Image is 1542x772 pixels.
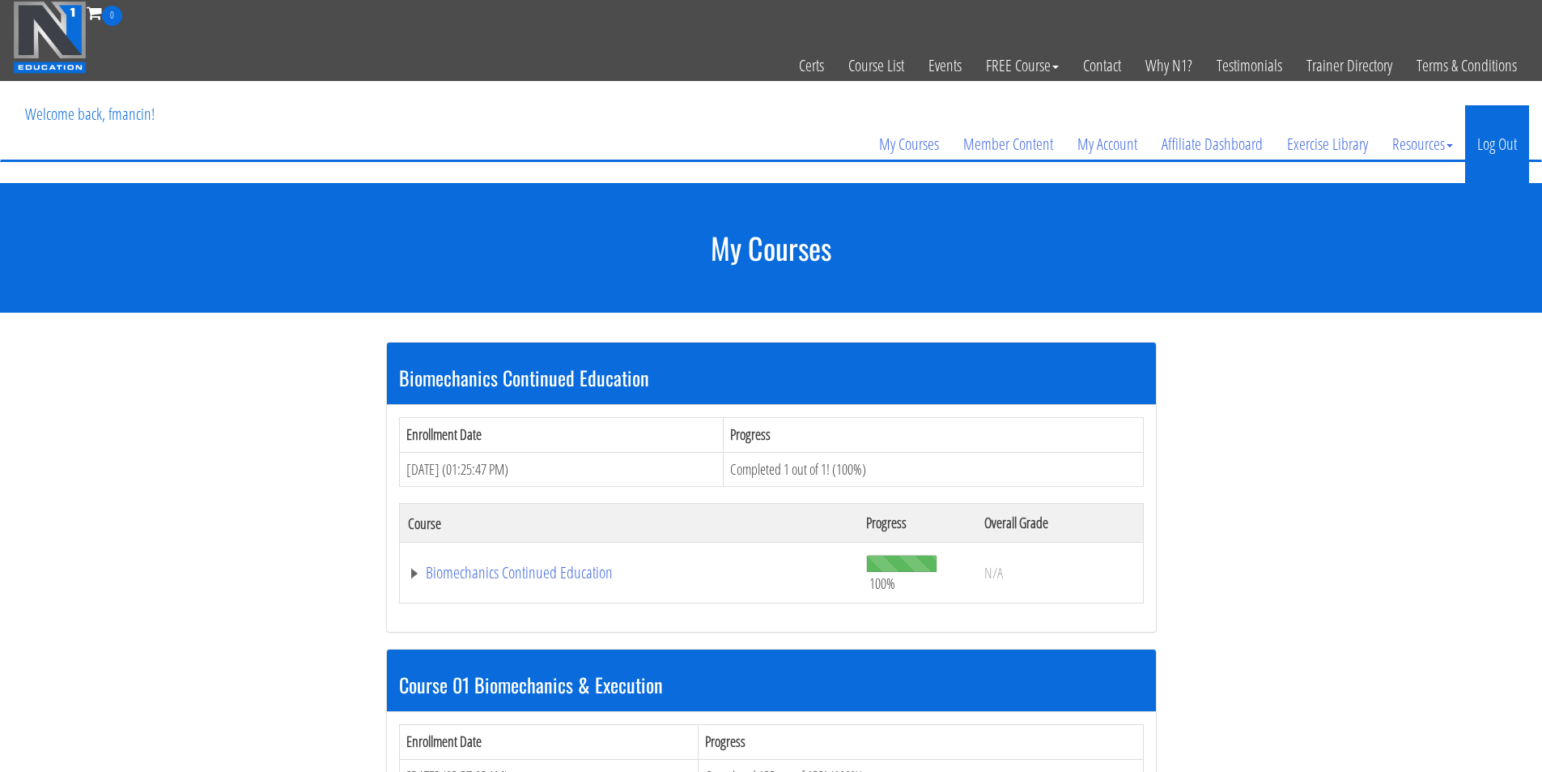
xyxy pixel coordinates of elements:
a: Biomechanics Continued Education [408,565,851,581]
td: Completed 1 out of 1! (100%) [724,452,1143,487]
a: My Courses [867,105,951,183]
a: Testimonials [1204,26,1294,105]
span: 100% [869,574,895,592]
a: Exercise Library [1275,105,1380,183]
th: Progress [858,504,975,543]
img: n1-education [13,1,87,74]
p: Welcome back, fmancin! [13,82,167,147]
th: Enrollment Date [399,417,724,452]
a: Why N1? [1133,26,1204,105]
a: Log Out [1465,105,1529,183]
a: Course List [836,26,916,105]
span: 0 [102,6,122,26]
th: Progress [698,725,1143,760]
th: Overall Grade [976,504,1143,543]
a: 0 [87,2,122,23]
a: Affiliate Dashboard [1149,105,1275,183]
a: My Account [1065,105,1149,183]
th: Enrollment Date [399,725,698,760]
a: Terms & Conditions [1404,26,1529,105]
a: Certs [787,26,836,105]
h3: Course 01 Biomechanics & Execution [399,674,1144,695]
a: Events [916,26,974,105]
a: FREE Course [974,26,1071,105]
h3: Biomechanics Continued Education [399,367,1144,388]
a: Member Content [951,105,1065,183]
th: Course [399,504,858,543]
td: N/A [976,543,1143,604]
a: Resources [1380,105,1465,183]
a: Trainer Directory [1294,26,1404,105]
th: Progress [724,417,1143,452]
td: [DATE] (01:25:47 PM) [399,452,724,487]
a: Contact [1071,26,1133,105]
